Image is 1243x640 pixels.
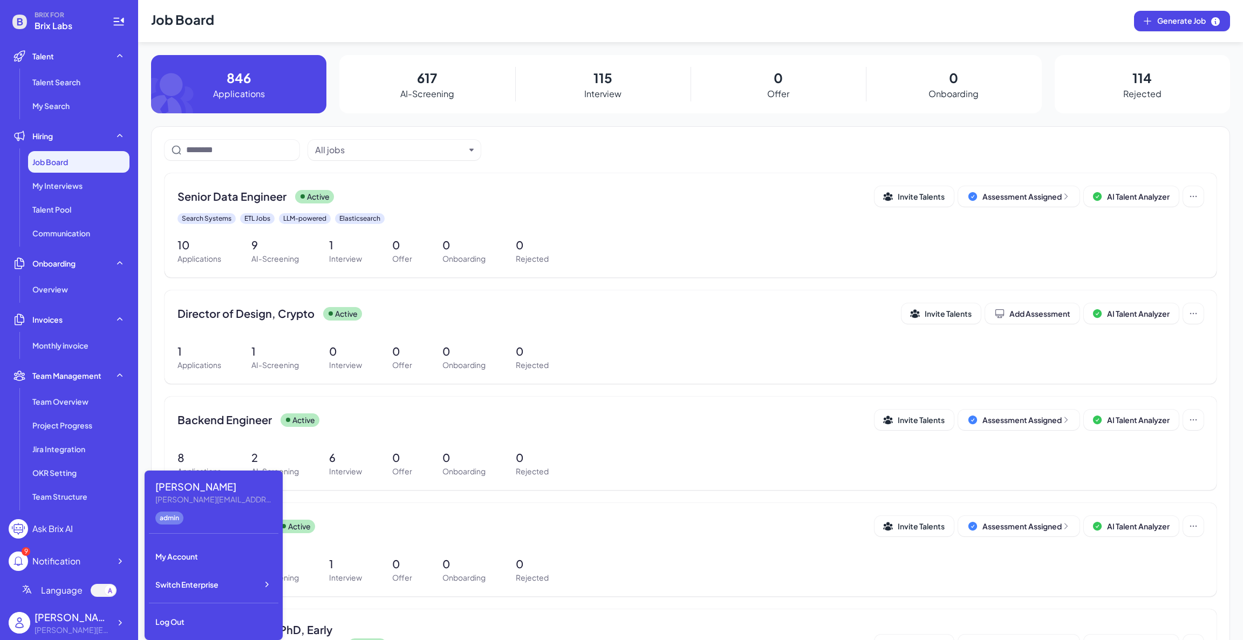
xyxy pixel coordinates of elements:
span: Team Structure [32,491,87,502]
p: Applications [177,466,221,477]
p: Active [307,191,330,202]
p: 0 [329,343,362,359]
p: 6 [329,450,362,466]
span: Director of Design, Crypto [177,306,315,321]
span: BRIX FOR [35,11,99,19]
span: Switch Enterprise [155,579,218,590]
p: Onboarding [442,572,486,583]
p: 0 [516,343,549,359]
div: Elasticsearch [335,213,385,224]
p: 0 [392,237,412,253]
p: Rejected [516,466,549,477]
span: AI Talent Analyzer [1107,521,1170,531]
button: Assessment Assigned [958,410,1080,430]
span: Monthly invoice [32,340,88,351]
p: Offer [392,359,412,371]
span: Hiring [32,131,53,141]
span: My Interviews [32,180,83,191]
p: AI-Screening [251,253,299,264]
span: Language [41,584,83,597]
p: Applications [213,87,265,100]
button: Assessment Assigned [958,186,1080,207]
span: Talent Search [32,77,80,87]
div: My Account [149,544,278,568]
p: 0 [392,343,412,359]
p: 1 [329,237,362,253]
span: Backend Engineer [177,412,272,427]
p: 115 [593,68,612,87]
div: admin [155,512,183,525]
div: Shuwei Yang [35,610,110,624]
span: Jira Integration [32,444,85,454]
button: AI Talent Analyzer [1084,303,1179,324]
p: 8 [177,450,221,466]
button: AI Talent Analyzer [1084,410,1179,430]
p: 0 [392,556,412,572]
p: Offer [392,572,412,583]
button: Generate Job [1134,11,1230,31]
p: 0 [516,237,549,253]
p: Offer [392,253,412,264]
div: LLM-powered [279,213,331,224]
span: Talent Pool [32,204,71,215]
button: Assessment Assigned [958,516,1080,536]
p: Offer [392,466,412,477]
p: 0 [392,450,412,466]
span: Invite Talents [898,521,945,531]
span: My Search [32,100,70,111]
span: Invite Talents [925,309,972,318]
span: Communication [32,228,90,239]
div: Search Systems [177,213,236,224]
p: 2 [251,450,299,466]
button: Invite Talents [875,516,954,536]
span: Invoices [32,314,63,325]
div: carol@joinbrix.com [155,494,274,505]
p: 846 [227,68,251,87]
div: Log Out [149,610,278,634]
p: 1 [177,343,221,359]
div: Add Assessment [994,308,1070,319]
span: OKR Setting [32,467,77,478]
p: Interview [329,466,362,477]
img: user_logo.png [9,612,30,634]
p: AI-Screening [251,359,299,371]
p: 617 [417,68,437,87]
div: Assessment Assigned [982,521,1070,532]
span: Project Progress [32,420,92,431]
p: Interview [329,572,362,583]
p: Active [288,521,311,532]
span: Invite Talents [898,192,945,201]
button: AI Talent Analyzer [1084,516,1179,536]
span: AI Talent Analyzer [1107,192,1170,201]
span: AI Talent Analyzer [1107,415,1170,425]
span: Invite Talents [898,415,945,425]
div: Notification [32,555,80,568]
button: Invite Talents [875,410,954,430]
span: Talent [32,51,54,62]
p: Applications [177,359,221,371]
button: Add Assessment [985,303,1080,324]
p: Active [292,414,315,426]
button: Invite Talents [875,186,954,207]
span: Team Management [32,370,101,381]
div: Assessment Assigned [982,191,1070,202]
div: Ask Brix AI [32,522,73,535]
p: 0 [516,450,549,466]
div: ETL Jobs [240,213,275,224]
p: 1 [329,556,362,572]
p: Offer [767,87,789,100]
p: Rejected [516,359,549,371]
div: 9 [22,547,30,556]
span: AI Talent Analyzer [1107,309,1170,318]
span: Team Overview [32,396,88,407]
span: Senior Data Engineer [177,189,286,204]
p: 9 [251,237,299,253]
div: Assessment Assigned [982,414,1070,425]
button: AI Talent Analyzer [1084,186,1179,207]
p: Onboarding [928,87,979,100]
span: Brix Labs [35,19,99,32]
p: Rejected [516,253,549,264]
p: Rejected [1123,87,1162,100]
p: 0 [949,68,958,87]
button: All jobs [315,144,465,156]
